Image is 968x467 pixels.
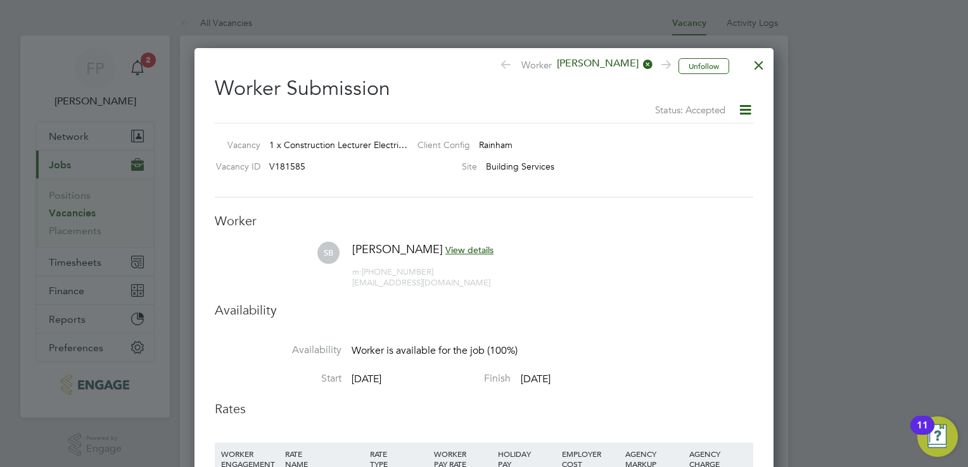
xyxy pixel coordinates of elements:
[352,373,381,385] span: [DATE]
[352,344,518,357] span: Worker is available for the job (100%)
[210,161,260,172] label: Vacancy ID
[317,242,340,264] span: SB
[352,266,362,277] span: m:
[917,425,928,442] div: 11
[407,139,470,151] label: Client Config
[215,66,753,118] h2: Worker Submission
[678,58,729,75] button: Unfollow
[215,372,341,385] label: Start
[479,139,513,151] span: Rainham
[521,373,551,385] span: [DATE]
[486,161,554,172] span: Building Services
[917,416,958,457] button: Open Resource Center, 11 new notifications
[269,139,407,151] span: 1 x Construction Lecturer Electri…
[499,57,669,75] span: Worker
[352,266,433,277] span: [PHONE_NUMBER]
[445,244,494,256] span: View details
[215,344,341,357] label: Availability
[210,139,260,151] label: Vacancy
[655,104,725,116] span: Status: Accepted
[407,161,477,172] label: Site
[215,401,753,417] h3: Rates
[215,302,753,318] h3: Availability
[552,57,653,71] span: [PERSON_NAME]
[352,242,443,256] span: [PERSON_NAME]
[352,277,490,288] span: [EMAIL_ADDRESS][DOMAIN_NAME]
[215,213,753,229] h3: Worker
[384,372,511,385] label: Finish
[269,161,305,172] span: V181585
